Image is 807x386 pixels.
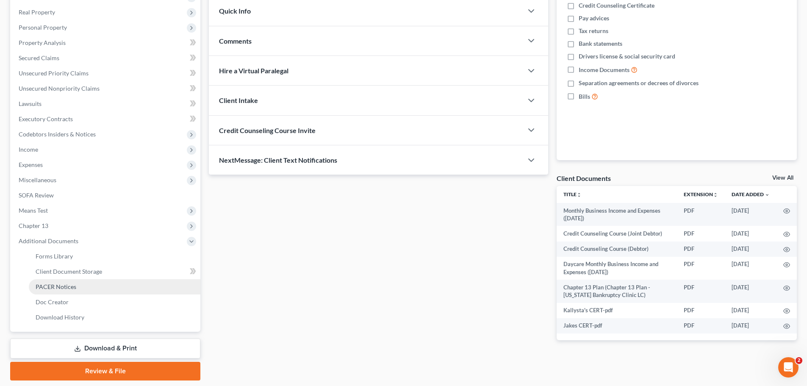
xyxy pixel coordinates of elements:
i: unfold_more [713,192,718,197]
span: Chapter 13 [19,222,48,229]
span: Lawsuits [19,100,42,107]
td: Jakes CERT-pdf [557,318,677,333]
span: NextMessage: Client Text Notifications [219,156,337,164]
span: Separation agreements or decrees of divorces [579,79,699,87]
span: Hire a Virtual Paralegal [219,67,288,75]
td: PDF [677,242,725,257]
span: PACER Notices [36,283,76,290]
a: Review & File [10,362,200,380]
i: expand_more [765,192,770,197]
a: Lawsuits [12,96,200,111]
td: Credit Counseling Course (Debtor) [557,242,677,257]
span: Unsecured Priority Claims [19,69,89,77]
a: Client Document Storage [29,264,200,279]
span: Client Intake [219,96,258,104]
td: PDF [677,226,725,241]
a: Unsecured Priority Claims [12,66,200,81]
span: Pay advices [579,14,609,22]
span: Unsecured Nonpriority Claims [19,85,100,92]
a: SOFA Review [12,188,200,203]
td: PDF [677,280,725,303]
td: Kallysta's CERT-pdf [557,303,677,318]
a: Date Added expand_more [732,191,770,197]
span: Bank statements [579,39,622,48]
span: Credit Counseling Certificate [579,1,654,10]
span: Quick Info [219,7,251,15]
span: Income Documents [579,66,630,74]
span: Executory Contracts [19,115,73,122]
td: PDF [677,257,725,280]
td: Daycare Monthly Business Income and Expenses ([DATE]) [557,257,677,280]
a: Extensionunfold_more [684,191,718,197]
span: Drivers license & social security card [579,52,675,61]
td: Credit Counseling Course (Joint Debtor) [557,226,677,241]
span: Expenses [19,161,43,168]
span: Additional Documents [19,237,78,244]
a: Executory Contracts [12,111,200,127]
td: PDF [677,203,725,226]
td: [DATE] [725,280,776,303]
span: Download History [36,314,84,321]
a: Property Analysis [12,35,200,50]
i: unfold_more [577,192,582,197]
a: Titleunfold_more [563,191,582,197]
td: Chapter 13 Plan (Chapter 13 Plan - [US_STATE] Bankruptcy Clinic LC) [557,280,677,303]
td: Monthly Business Income and Expenses ([DATE]) [557,203,677,226]
iframe: Intercom live chat [778,357,799,378]
span: Client Document Storage [36,268,102,275]
div: Client Documents [557,174,611,183]
td: PDF [677,318,725,333]
a: Download History [29,310,200,325]
td: [DATE] [725,318,776,333]
span: Tax returns [579,27,608,35]
a: Doc Creator [29,294,200,310]
td: PDF [677,303,725,318]
span: Comments [219,37,252,45]
a: View All [772,175,793,181]
a: Unsecured Nonpriority Claims [12,81,200,96]
a: PACER Notices [29,279,200,294]
td: [DATE] [725,226,776,241]
td: [DATE] [725,242,776,257]
span: SOFA Review [19,192,54,199]
span: Personal Property [19,24,67,31]
span: Secured Claims [19,54,59,61]
td: [DATE] [725,303,776,318]
span: Income [19,146,38,153]
span: Miscellaneous [19,176,56,183]
span: Forms Library [36,253,73,260]
a: Secured Claims [12,50,200,66]
a: Download & Print [10,339,200,358]
a: Forms Library [29,249,200,264]
span: 2 [796,357,802,364]
span: Credit Counseling Course Invite [219,126,316,134]
span: Bills [579,92,590,101]
td: [DATE] [725,203,776,226]
span: Real Property [19,8,55,16]
span: Property Analysis [19,39,66,46]
span: Codebtors Insiders & Notices [19,131,96,138]
span: Means Test [19,207,48,214]
span: Doc Creator [36,298,69,305]
td: [DATE] [725,257,776,280]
